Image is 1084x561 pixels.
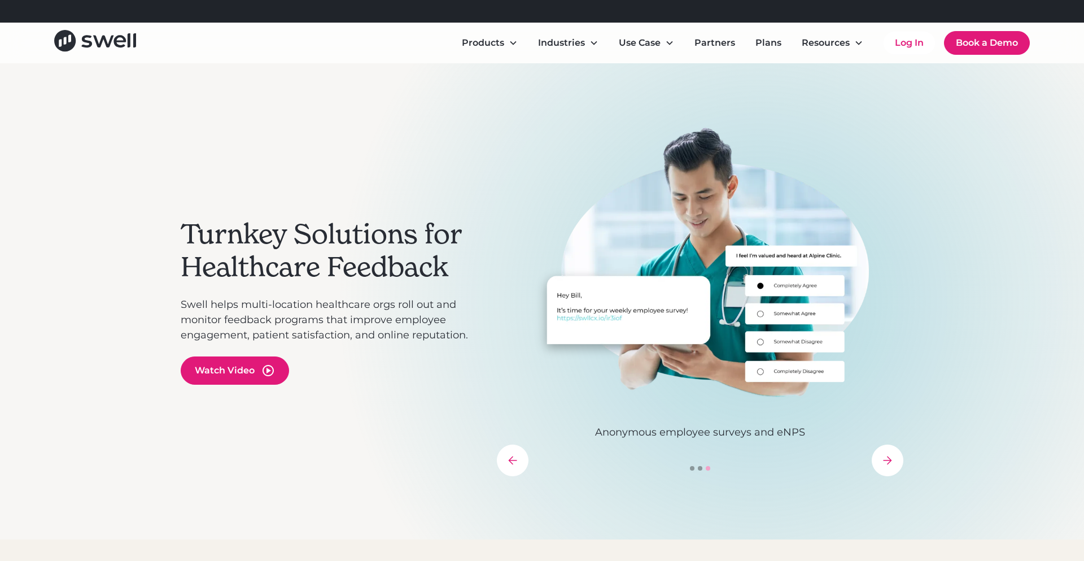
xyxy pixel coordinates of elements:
a: open lightbox [181,356,289,385]
a: Plans [746,32,790,54]
div: Products [453,32,527,54]
div: Industries [538,36,585,50]
p: Swell helps multi-location healthcare orgs roll out and monitor feedback programs that improve em... [181,297,486,343]
div: previous slide [497,445,528,476]
div: next slide [872,445,903,476]
div: Resources [802,36,850,50]
div: Show slide 2 of 3 [698,466,702,471]
h2: Turnkey Solutions for Healthcare Feedback [181,218,486,283]
iframe: Chat Widget [1028,507,1084,561]
div: Show slide 1 of 3 [690,466,694,471]
div: Products [462,36,504,50]
a: Book a Demo [944,31,1030,55]
div: Resources [793,32,872,54]
div: carousel [497,127,903,476]
div: 3 of 3 [497,127,903,440]
a: home [54,30,136,55]
p: Anonymous employee surveys and eNPS [497,425,903,440]
div: Show slide 3 of 3 [706,466,710,471]
div: Use Case [610,32,683,54]
a: Log In [884,32,935,54]
div: Use Case [619,36,661,50]
div: Industries [529,32,607,54]
a: Partners [685,32,744,54]
div: Watch Video [195,364,255,377]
